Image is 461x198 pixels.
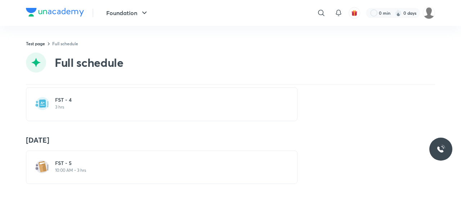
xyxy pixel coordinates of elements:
[55,104,277,110] p: 3 hrs
[102,6,153,20] button: Foundation
[55,96,277,103] h6: FST - 4
[351,10,358,16] img: avatar
[55,167,277,173] p: 10:00 AM • 3 hrs
[395,9,402,17] img: streak
[26,135,435,145] h4: [DATE]
[26,8,84,17] img: Company Logo
[35,96,49,111] img: test
[349,7,360,19] button: avatar
[26,8,84,18] a: Company Logo
[55,55,124,70] h2: Full schedule
[52,41,78,46] a: Full schedule
[55,160,277,167] h6: FST - 5
[26,41,45,46] a: Test page
[437,145,445,153] img: ttu
[423,7,435,19] img: Saarush Gupta
[35,160,49,174] img: test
